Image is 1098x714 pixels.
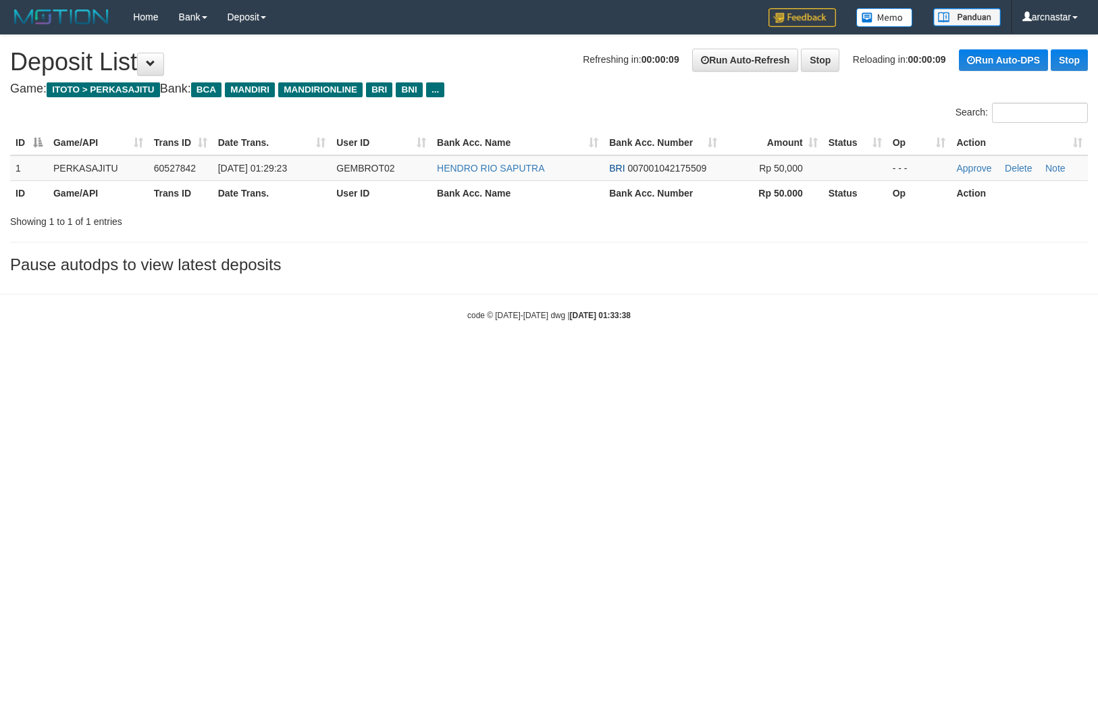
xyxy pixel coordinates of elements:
span: BNI [396,82,422,97]
a: Run Auto-DPS [959,49,1048,71]
a: Run Auto-Refresh [692,49,798,72]
img: Feedback.jpg [768,8,836,27]
span: BRI [366,82,392,97]
th: Bank Acc. Name: activate to sort column ascending [432,130,604,155]
th: Action: activate to sort column ascending [951,130,1088,155]
div: Showing 1 to 1 of 1 entries [10,209,448,228]
strong: 00:00:09 [642,54,679,65]
th: Op: activate to sort column ascending [887,130,951,155]
td: PERKASAJITU [48,155,149,181]
th: Op [887,180,951,205]
img: MOTION_logo.png [10,7,113,27]
th: User ID: activate to sort column ascending [331,130,432,155]
strong: 00:00:09 [908,54,946,65]
th: Trans ID [149,180,213,205]
th: User ID [331,180,432,205]
a: Stop [801,49,839,72]
td: - - - [887,155,951,181]
span: ITOTO > PERKASAJITU [47,82,160,97]
td: 1 [10,155,48,181]
h1: Deposit List [10,49,1088,76]
h4: Game: Bank: [10,82,1088,96]
th: Bank Acc. Number: activate to sort column ascending [604,130,723,155]
img: Button%20Memo.svg [856,8,913,27]
th: Rp 50.000 [723,180,823,205]
span: BRI [609,163,625,174]
a: Delete [1005,163,1032,174]
th: Status [823,180,887,205]
span: [DATE] 01:29:23 [218,163,287,174]
th: Action [951,180,1088,205]
th: Amount: activate to sort column ascending [723,130,823,155]
small: code © [DATE]-[DATE] dwg | [467,311,631,320]
span: GEMBROT02 [336,163,394,174]
span: 60527842 [154,163,196,174]
a: Stop [1051,49,1088,71]
span: Copy 007001042175509 to clipboard [627,163,706,174]
span: MANDIRI [225,82,275,97]
h3: Pause autodps to view latest deposits [10,256,1088,274]
span: ... [426,82,444,97]
th: Bank Acc. Name [432,180,604,205]
label: Search: [956,103,1088,123]
th: ID: activate to sort column descending [10,130,48,155]
span: Refreshing in: [583,54,679,65]
a: HENDRO RIO SAPUTRA [437,163,544,174]
span: Rp 50,000 [759,163,803,174]
a: Note [1045,163,1066,174]
span: Reloading in: [853,54,946,65]
span: BCA [191,82,221,97]
th: Status: activate to sort column ascending [823,130,887,155]
th: Date Trans.: activate to sort column ascending [213,130,332,155]
th: Bank Acc. Number [604,180,723,205]
span: MANDIRIONLINE [278,82,363,97]
th: ID [10,180,48,205]
input: Search: [992,103,1088,123]
th: Game/API [48,180,149,205]
img: panduan.png [933,8,1001,26]
th: Trans ID: activate to sort column ascending [149,130,213,155]
a: Approve [956,163,991,174]
strong: [DATE] 01:33:38 [570,311,631,320]
th: Game/API: activate to sort column ascending [48,130,149,155]
th: Date Trans. [213,180,332,205]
